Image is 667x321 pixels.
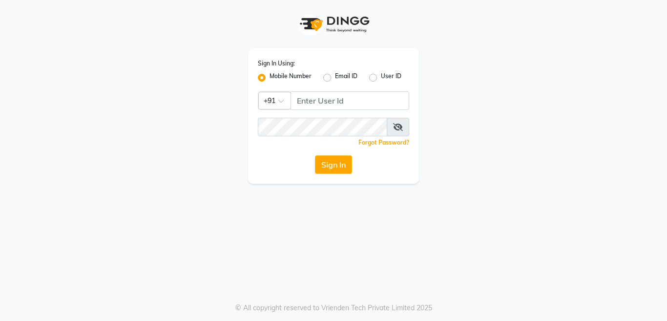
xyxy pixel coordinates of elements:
[294,10,373,39] img: logo1.svg
[270,72,312,84] label: Mobile Number
[381,72,401,84] label: User ID
[291,91,409,110] input: Username
[335,72,357,84] label: Email ID
[258,59,295,68] label: Sign In Using:
[258,118,387,136] input: Username
[315,155,352,174] button: Sign In
[358,139,409,146] a: Forgot Password?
